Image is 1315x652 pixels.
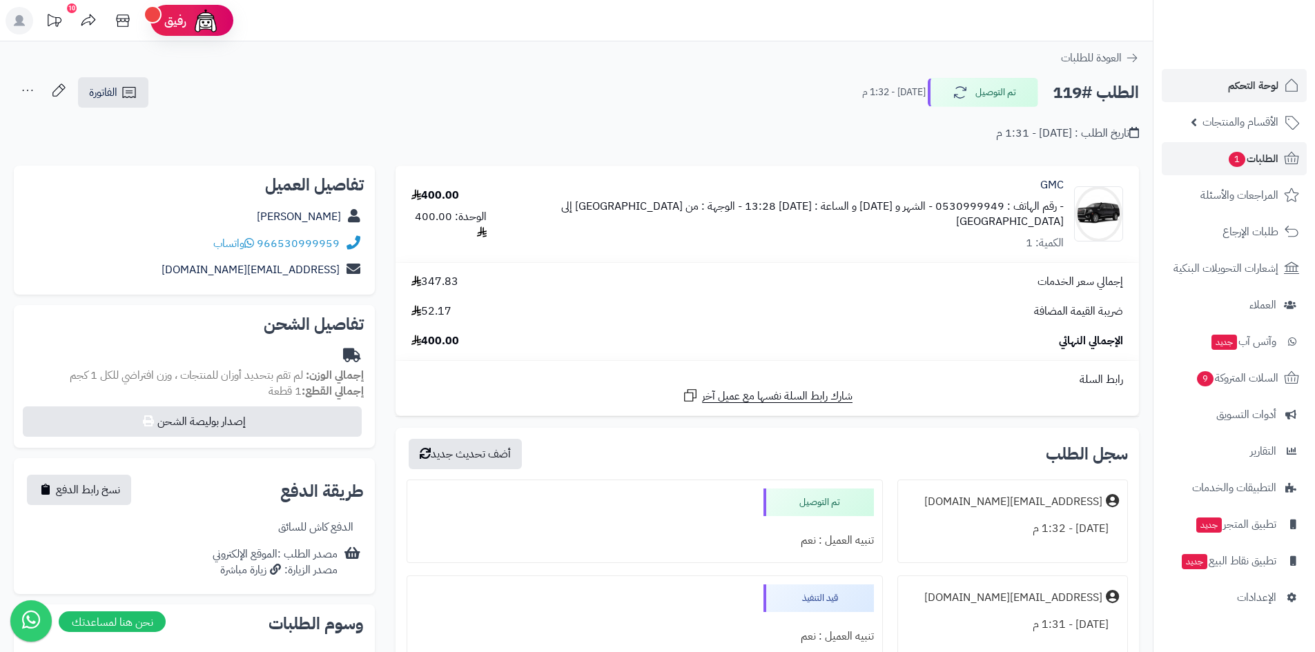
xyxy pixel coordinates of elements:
h2: وسوم الطلبات [25,615,364,632]
small: 1 قطعة [269,383,364,399]
div: الدفع كاش للسائق [278,520,353,535]
div: [EMAIL_ADDRESS][DOMAIN_NAME] [924,590,1102,606]
span: جديد [1196,517,1222,533]
button: إصدار بوليصة الشحن [23,406,362,437]
a: وآتس آبجديد [1162,325,1307,358]
span: الطلبات [1227,149,1278,168]
a: تطبيق نقاط البيعجديد [1162,544,1307,577]
span: العودة للطلبات [1061,50,1122,66]
span: السلات المتروكة [1196,368,1278,388]
strong: إجمالي القطع: [302,383,364,399]
span: إجمالي سعر الخدمات [1038,274,1123,290]
h2: الطلب #119 [1053,79,1139,107]
img: 1709046657-WhatsApp%20Image%202024-02-27%20at%206.08.16%20PM-90x90.jpeg [1075,186,1122,241]
span: العملاء [1249,295,1276,315]
span: وآتس آب [1210,332,1276,351]
h2: طريقة الدفع [280,483,364,500]
div: 10 [67,3,77,13]
button: نسخ رابط الدفع [27,475,131,505]
span: تطبيق المتجر [1195,515,1276,534]
strong: إجمالي الوزن: [306,367,364,384]
img: logo-2.png [1221,37,1302,66]
div: [DATE] - 1:32 م [906,515,1119,542]
a: الفاتورة [78,77,148,108]
span: 52.17 [411,304,451,319]
a: العملاء [1162,288,1307,322]
div: [EMAIL_ADDRESS][DOMAIN_NAME] [924,494,1102,510]
div: تنبيه العميل : نعم [416,527,873,554]
span: طلبات الإرجاع [1223,222,1278,241]
button: أضف تحديث جديد [409,439,522,469]
a: التطبيقات والخدمات [1162,471,1307,504]
div: تاريخ الطلب : [DATE] - 1:31 م [996,126,1139,141]
span: التقارير [1250,442,1276,461]
div: [DATE] - 1:31 م [906,611,1119,638]
small: - الشهر و [DATE] و الساعة : [DATE] 13:28 [745,198,933,215]
a: إشعارات التحويلات البنكية [1162,252,1307,285]
a: لوحة التحكم [1162,69,1307,102]
span: تطبيق نقاط البيع [1180,551,1276,571]
a: [EMAIL_ADDRESS][DOMAIN_NAME] [162,261,340,278]
a: التقارير [1162,435,1307,468]
div: تنبيه العميل : نعم [416,623,873,650]
div: مصدر الطلب :الموقع الإلكتروني [213,546,338,578]
img: ai-face.png [192,7,220,34]
a: واتساب [213,235,254,252]
a: شارك رابط السلة نفسها مع عميل آخر [682,387,853,404]
span: إشعارات التحويلات البنكية [1173,259,1278,278]
div: الكمية: 1 [1026,235,1064,251]
span: التطبيقات والخدمات [1192,478,1276,497]
span: الفاتورة [89,84,117,101]
div: 400.00 [411,188,459,204]
h2: تفاصيل العميل [25,177,364,193]
a: تطبيق المتجرجديد [1162,508,1307,541]
a: تحديثات المنصة [37,7,71,38]
span: شارك رابط السلة نفسها مع عميل آخر [702,388,853,404]
a: [PERSON_NAME] [257,208,341,225]
span: الإعدادات [1237,588,1276,607]
div: تم التوصيل [763,488,874,516]
a: السلات المتروكة9 [1162,362,1307,395]
span: الأقسام والمنتجات [1202,112,1278,132]
span: الإجمالي النهائي [1059,333,1123,349]
span: أدوات التسويق [1216,405,1276,424]
button: تم التوصيل [928,78,1038,107]
span: لم تقم بتحديد أوزان للمنتجات ، وزن افتراضي للكل 1 كجم [70,367,303,384]
span: جديد [1182,554,1207,569]
span: ضريبة القيمة المضافة [1034,304,1123,319]
span: نسخ رابط الدفع [56,482,120,498]
a: الطلبات1 [1162,142,1307,175]
small: - الوجهة : من [GEOGRAPHIC_DATA] إلى [GEOGRAPHIC_DATA] [561,198,1064,230]
a: الإعدادات [1162,581,1307,614]
a: أدوات التسويق [1162,398,1307,431]
span: 1 [1229,152,1245,167]
span: رفيق [164,12,186,29]
h2: تفاصيل الشحن [25,316,364,333]
span: جديد [1211,335,1237,350]
small: - رقم الهاتف : 0530999949 [935,198,1064,215]
div: رابط السلة [401,372,1133,388]
div: قيد التنفيذ [763,584,874,612]
div: مصدر الزيارة: زيارة مباشرة [213,562,338,578]
span: 400.00 [411,333,459,349]
span: 9 [1197,371,1214,386]
div: الوحدة: 400.00 [411,209,487,241]
a: المراجعات والأسئلة [1162,179,1307,212]
a: طلبات الإرجاع [1162,215,1307,248]
small: [DATE] - 1:32 م [862,86,926,99]
a: GMC [1040,177,1064,193]
h3: سجل الطلب [1046,446,1128,462]
span: 347.83 [411,274,458,290]
a: العودة للطلبات [1061,50,1139,66]
span: المراجعات والأسئلة [1200,186,1278,205]
span: لوحة التحكم [1228,76,1278,95]
a: 966530999959 [257,235,340,252]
